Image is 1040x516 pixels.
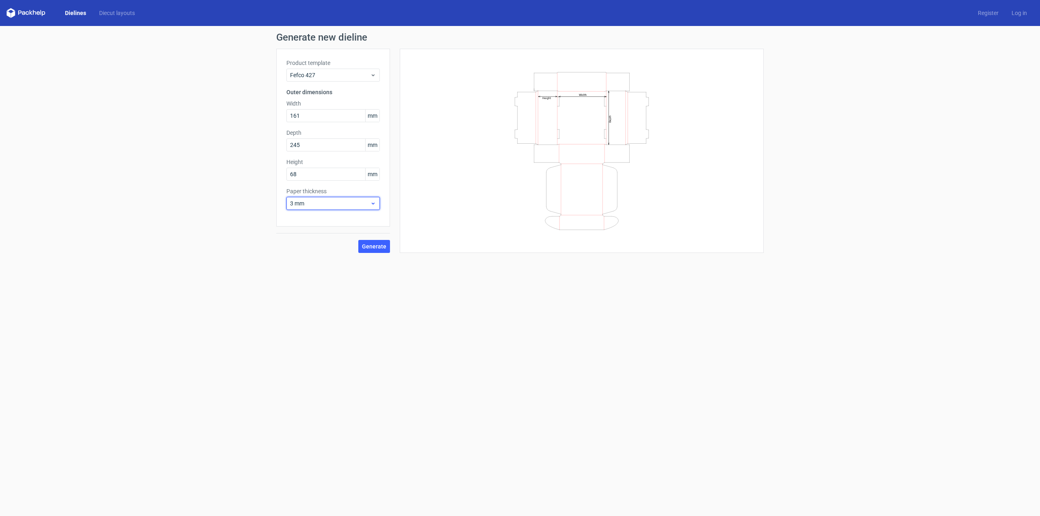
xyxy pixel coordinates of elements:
h1: Generate new dieline [276,32,764,42]
button: Generate [358,240,390,253]
span: mm [365,168,379,180]
text: Height [542,96,551,99]
label: Height [286,158,380,166]
span: Generate [362,244,386,249]
a: Dielines [58,9,93,17]
a: Register [971,9,1005,17]
a: Log in [1005,9,1033,17]
h3: Outer dimensions [286,88,380,96]
text: Depth [609,115,612,122]
span: Fefco 427 [290,71,370,79]
label: Width [286,99,380,108]
span: mm [365,139,379,151]
label: Paper thickness [286,187,380,195]
label: Depth [286,129,380,137]
span: mm [365,110,379,122]
span: 3 mm [290,199,370,207]
label: Product template [286,59,380,67]
a: Diecut layouts [93,9,141,17]
text: Width [579,93,587,96]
